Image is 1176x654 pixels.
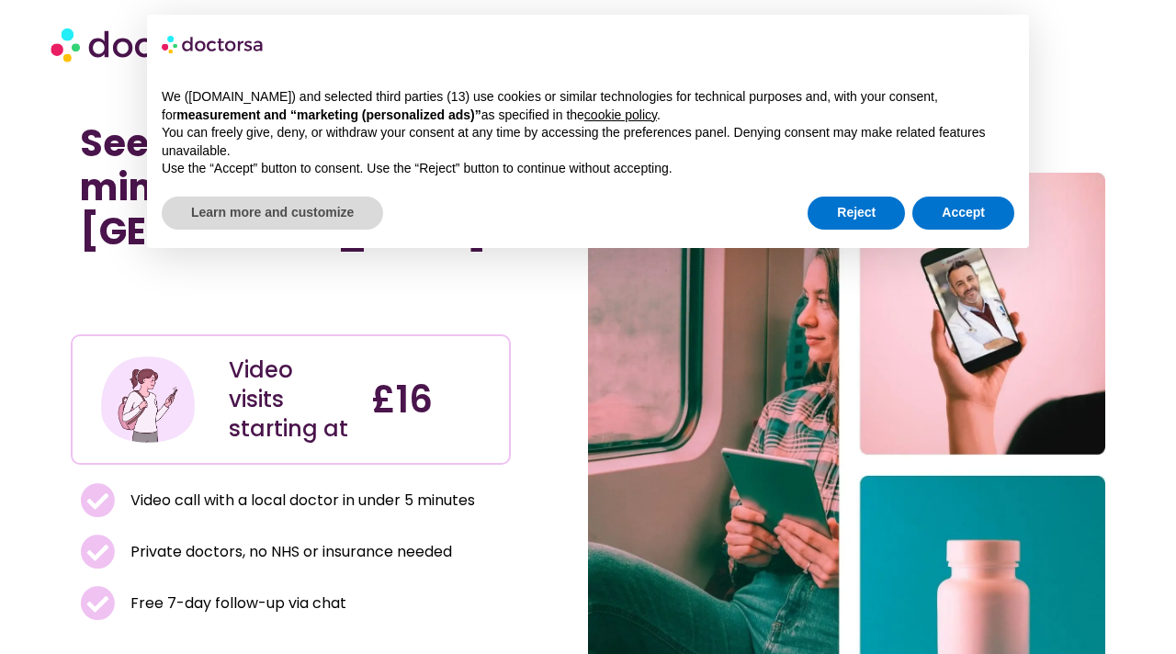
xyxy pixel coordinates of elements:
[162,160,1014,178] p: Use the “Accept” button to consent. Use the “Reject” button to continue without accepting.
[126,488,475,513] span: Video call with a local doctor in under 5 minutes
[126,591,346,616] span: Free 7-day follow-up via chat
[371,378,495,422] h4: £16
[176,107,481,122] strong: measurement and “marketing (personalized ads)”
[80,121,502,254] h1: See a doctor online in minutes in [GEOGRAPHIC_DATA]
[80,272,356,294] iframe: Customer reviews powered by Trustpilot
[126,539,452,565] span: Private doctors, no NHS or insurance needed
[162,29,265,59] img: logo
[162,124,1014,160] p: You can freely give, deny, or withdraw your consent at any time by accessing the preferences pane...
[808,197,905,230] button: Reject
[229,355,353,444] div: Video visits starting at
[98,350,198,449] img: Illustration depicting a young woman in a casual outfit, engaged with her smartphone. She has a p...
[80,294,502,316] iframe: Customer reviews powered by Trustpilot
[584,107,657,122] a: cookie policy
[162,197,383,230] button: Learn more and customize
[162,88,1014,124] p: We ([DOMAIN_NAME]) and selected third parties (13) use cookies or similar technologies for techni...
[912,197,1014,230] button: Accept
